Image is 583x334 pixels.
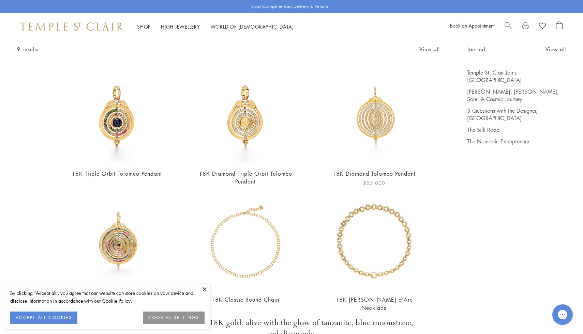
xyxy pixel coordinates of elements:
a: 18K [PERSON_NAME] d’Arc Necklace [335,296,413,311]
a: Open Shopping Bag [556,21,563,32]
img: 18K Diamond Triple Orbit Tolomeo Pendant [198,69,293,163]
a: [PERSON_NAME], [PERSON_NAME], Sole: A Cosmic Journey [467,88,566,103]
span: 9 results [17,45,39,53]
a: World of [DEMOGRAPHIC_DATA]World of [DEMOGRAPHIC_DATA] [210,23,294,30]
a: Book an Appointment [450,22,494,29]
button: COOKIES SETTINGS [143,312,205,324]
a: The Nomadic Entrepreneur [467,138,566,145]
img: 18K Tolomeo Pendant [70,195,164,289]
p: Enjoy Complimentary Delivery & Returns [251,3,329,10]
button: ACCEPT ALL COOKIES [10,312,77,324]
img: Temple St. Clair [20,22,123,31]
a: 18K Classic Round Chain [211,296,279,303]
iframe: Gorgias live chat messenger [549,302,576,327]
span: Journal [467,45,485,53]
img: 18K Triple Orbit Tolomeo Pendant [70,69,164,163]
a: View all [545,45,566,53]
a: High JewelleryHigh Jewellery [161,23,200,30]
img: N88853-RD18 [198,195,293,289]
img: 18K Diamond Tolomeo Pendant [327,69,421,163]
a: 5 Questions with the Designer, [GEOGRAPHIC_DATA] [467,107,566,122]
div: By clicking “Accept all”, you agree that our website can store cookies on your device and disclos... [10,289,205,305]
img: N78802-R11ARC [327,195,421,289]
a: ShopShop [137,23,151,30]
a: View Wishlist [539,21,546,32]
a: View all [419,45,440,53]
span: $55,000 [363,179,385,187]
a: 18K Diamond Triple Orbit Tolomeo Pendant [199,170,292,185]
a: 18K Diamond Tolomeo Pendant [332,170,416,177]
a: 18K Triple Orbit Tolomeo Pendant [72,170,162,177]
a: Search [505,21,512,32]
a: The Silk Road [467,126,566,133]
a: Temple St. Clair Joins [GEOGRAPHIC_DATA] [467,69,566,84]
nav: Main navigation [137,22,294,31]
